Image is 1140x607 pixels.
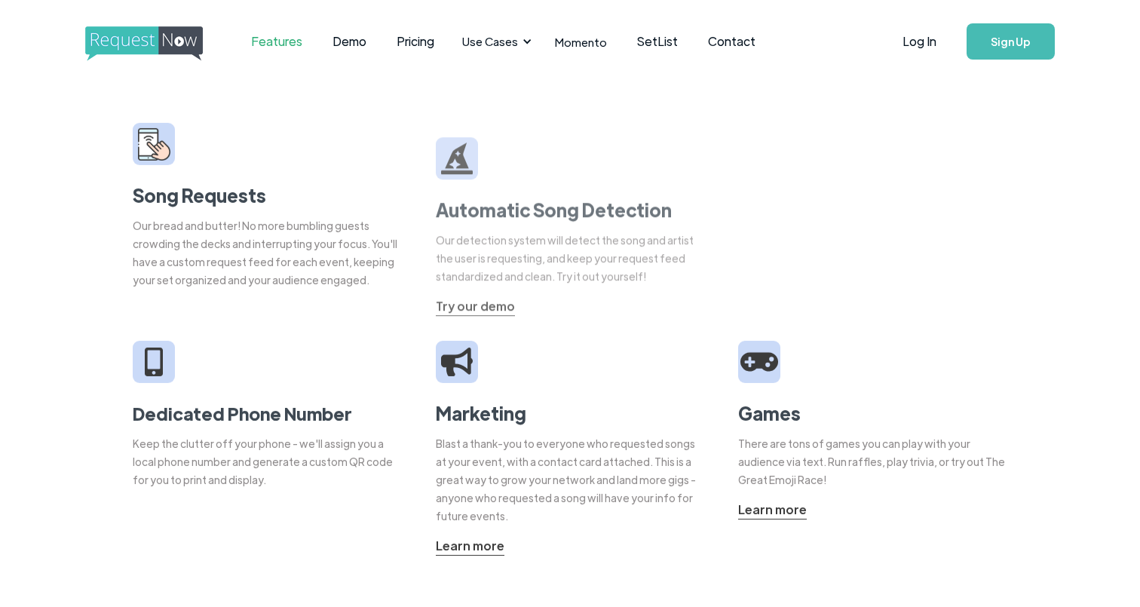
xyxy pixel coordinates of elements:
img: iphone [145,348,163,377]
a: Log In [887,15,952,68]
div: Learn more [436,537,504,555]
strong: Song Requests [133,183,266,207]
div: Use Cases [462,33,518,50]
a: Momento [540,20,622,64]
a: Learn more [738,501,807,520]
strong: Games [738,401,801,425]
a: Try our demo [436,297,515,316]
a: Contact [693,18,771,65]
img: wizard hat [441,143,473,174]
a: home [85,26,198,57]
div: Keep the clutter off your phone - we'll assign you a local phone number and generate a custom QR ... [133,434,402,489]
a: SetList [622,18,693,65]
a: Demo [317,18,382,65]
a: Pricing [382,18,449,65]
img: requestnow logo [85,26,231,61]
div: There are tons of games you can play with your audience via text. Run raffles, play trivia, or tr... [738,434,1007,489]
div: Blast a thank-you to everyone who requested songs at your event, with a contact card attached. Th... [436,434,705,525]
a: Sign Up [967,23,1055,60]
img: megaphone [441,348,473,376]
div: Our bread and butter! No more bumbling guests crowding the decks and interrupting your focus. You... [133,216,402,289]
strong: Marketing [436,401,526,425]
div: Our detection system will detect the song and artist the user is requesting, and keep your reques... [436,231,705,285]
div: Use Cases [453,18,536,65]
a: Features [236,18,317,65]
div: Try our demo [436,297,515,315]
strong: Automatic Song Detection [436,198,672,221]
strong: Dedicated Phone Number [133,401,352,425]
a: Learn more [436,537,504,556]
img: smarphone [138,127,170,160]
img: video game [740,347,778,377]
